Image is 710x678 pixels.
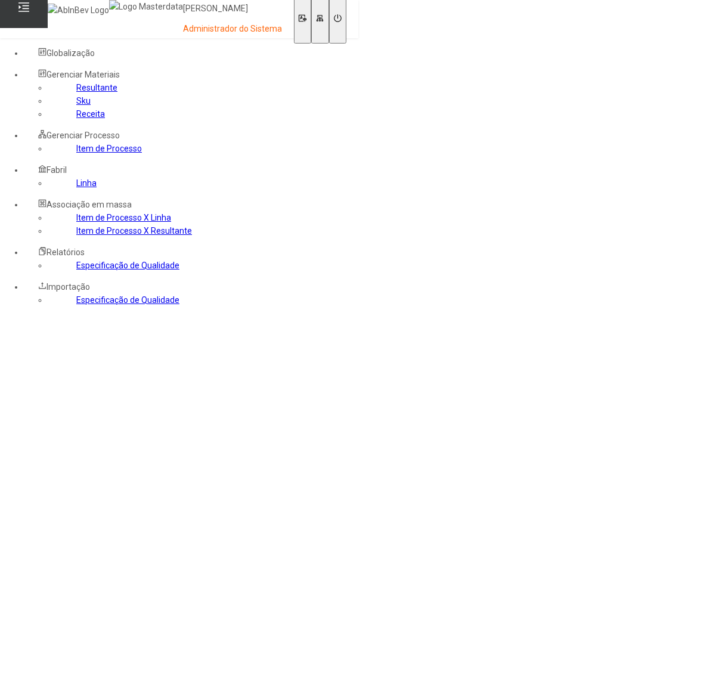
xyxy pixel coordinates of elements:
p: Administrador do Sistema [183,23,282,35]
a: Item de Processo X Resultante [76,226,192,236]
p: [PERSON_NAME] [183,3,282,15]
img: AbInBev Logo [48,4,109,17]
span: Fabril [46,165,67,175]
a: Item de Processo X Linha [76,213,171,222]
a: Resultante [76,83,117,92]
span: Gerenciar Materiais [46,70,120,79]
a: Receita [76,109,105,119]
a: Especificação de Qualidade [76,261,179,270]
span: Gerenciar Processo [46,131,120,140]
a: Especificação de Qualidade [76,295,179,305]
a: Sku [76,96,91,106]
a: Item de Processo [76,144,142,153]
span: Relatórios [46,247,85,257]
a: Linha [76,178,97,188]
span: Globalização [46,48,95,58]
span: Importação [46,282,90,292]
span: Associação em massa [46,200,132,209]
